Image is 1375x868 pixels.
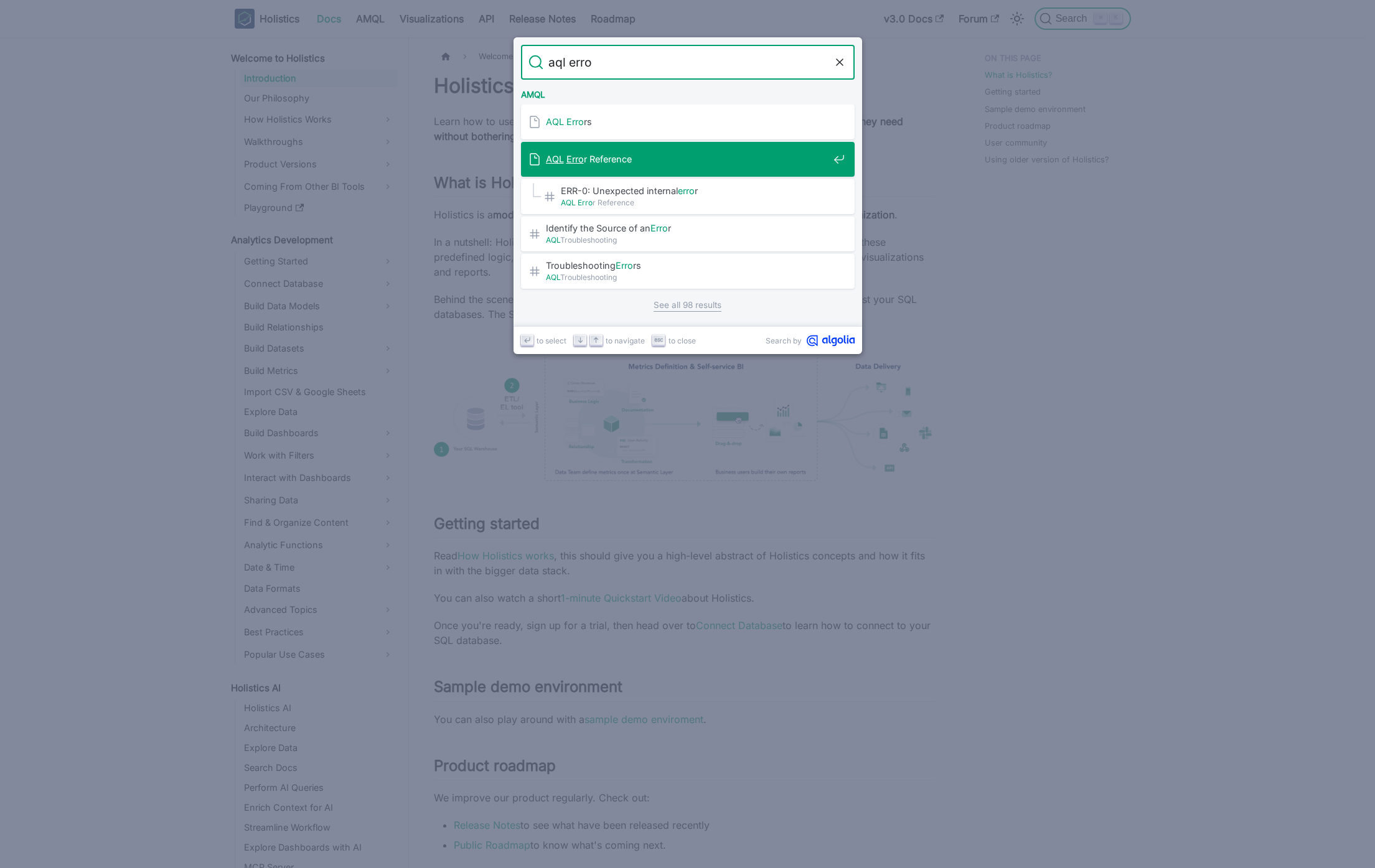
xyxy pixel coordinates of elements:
[546,234,828,246] span: Troubleshooting
[678,185,695,196] mark: erro
[578,198,593,207] mark: Erro
[561,185,828,197] span: ERR-0: Unexpected internal r​
[807,335,855,347] svg: Algolia
[561,197,828,208] span: r Reference
[546,222,828,234] span: Identify the Source of an r​
[546,271,828,283] span: Troubleshooting
[669,335,696,347] span: to close
[537,335,566,347] span: to select
[766,335,855,347] a: Search byAlgolia
[566,154,584,164] mark: Erro
[606,335,645,347] span: to navigate
[546,235,560,245] mark: AQL
[591,335,601,345] svg: Arrow up
[522,335,532,345] svg: Enter key
[521,254,855,289] a: TroubleshootingErrors​AQLTroubleshooting
[832,55,847,70] button: Clear the query
[543,45,832,80] input: Search docs
[519,80,857,105] div: AMQL
[576,335,585,345] svg: Arrow down
[546,273,560,282] mark: AQL
[521,217,855,251] a: Identify the Source of anError​AQLTroubleshooting
[766,335,802,347] span: Search by
[546,116,828,128] span: rs
[616,260,633,271] mark: Erro
[546,154,564,164] mark: AQL
[654,299,721,312] a: See all 98 results
[521,179,855,214] a: ERR-0: Unexpected internalerror​AQL Error Reference
[561,198,576,207] mark: AQL
[546,259,828,271] span: Troubleshooting rs​
[546,116,564,127] mark: AQL
[546,153,828,165] span: r Reference
[521,142,855,177] a: AQL Error Reference
[521,105,855,139] a: AQL Errors
[650,223,668,233] mark: Erro
[654,335,664,345] svg: Escape key
[566,116,584,127] mark: Erro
